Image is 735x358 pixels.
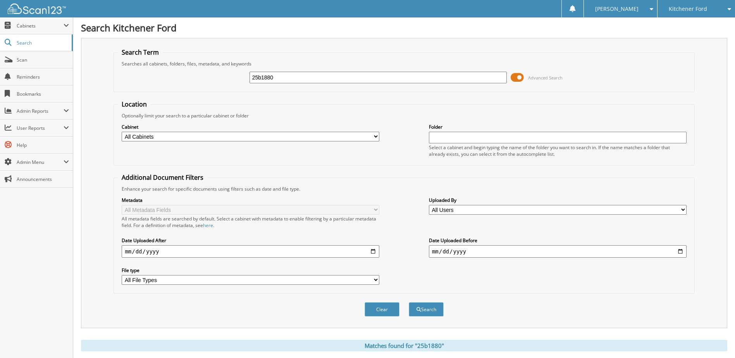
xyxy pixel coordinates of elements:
[17,91,69,97] span: Bookmarks
[17,57,69,63] span: Scan
[122,245,379,258] input: start
[17,159,64,165] span: Admin Menu
[203,222,213,229] a: here
[429,144,687,157] div: Select a cabinet and begin typing the name of the folder you want to search in. If the name match...
[17,40,68,46] span: Search
[118,60,690,67] div: Searches all cabinets, folders, files, metadata, and keywords
[118,112,690,119] div: Optionally limit your search to a particular cabinet or folder
[118,48,163,57] legend: Search Term
[81,340,727,351] div: Matches found for "25b1880"
[17,108,64,114] span: Admin Reports
[595,7,639,11] span: [PERSON_NAME]
[81,21,727,34] h1: Search Kitchener Ford
[17,74,69,80] span: Reminders
[669,7,707,11] span: Kitchener Ford
[528,75,563,81] span: Advanced Search
[122,215,379,229] div: All metadata fields are searched by default. Select a cabinet with metadata to enable filtering b...
[17,125,64,131] span: User Reports
[122,197,379,203] label: Metadata
[17,176,69,182] span: Announcements
[409,302,444,317] button: Search
[429,237,687,244] label: Date Uploaded Before
[429,245,687,258] input: end
[118,100,151,108] legend: Location
[429,197,687,203] label: Uploaded By
[122,267,379,274] label: File type
[118,173,207,182] legend: Additional Document Filters
[122,237,379,244] label: Date Uploaded After
[365,302,399,317] button: Clear
[8,3,66,14] img: scan123-logo-white.svg
[17,142,69,148] span: Help
[429,124,687,130] label: Folder
[17,22,64,29] span: Cabinets
[118,186,690,192] div: Enhance your search for specific documents using filters such as date and file type.
[122,124,379,130] label: Cabinet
